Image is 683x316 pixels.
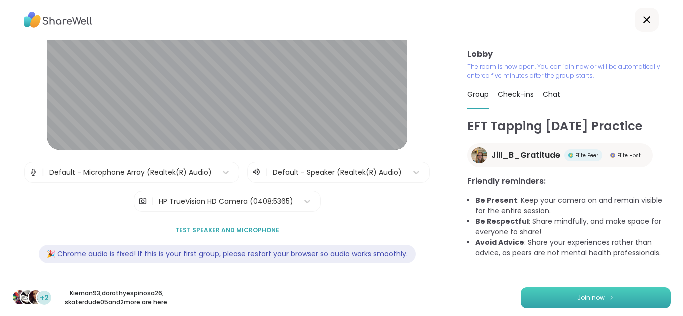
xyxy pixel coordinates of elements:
[610,153,615,158] img: Elite Host
[61,289,173,307] p: Kiernan93 , dorothyespinosa26 , skaterdude05 and 2 more are here.
[617,152,641,159] span: Elite Host
[575,152,598,159] span: Elite Peer
[21,290,35,304] img: dorothyespinosa26
[475,216,671,237] li: : Share mindfully, and make space for everyone to share!
[13,290,27,304] img: Kiernan93
[521,287,671,308] button: Join now
[491,149,560,161] span: Jill_B_Gratitude
[467,143,653,167] a: Jill_B_GratitudeJill_B_GratitudeElite PeerElite PeerElite HostElite Host
[159,196,293,207] div: HP TrueVision HD Camera (0408:5365)
[577,293,605,302] span: Join now
[467,175,671,187] h3: Friendly reminders:
[467,48,671,60] h3: Lobby
[467,62,671,80] p: The room is now open. You can join now or will be automatically entered five minutes after the gr...
[568,153,573,158] img: Elite Peer
[171,220,283,241] button: Test speaker and microphone
[471,147,487,163] img: Jill_B_Gratitude
[39,245,416,263] div: 🎉 Chrome audio is fixed! If this is your first group, please restart your browser so audio works ...
[29,290,43,304] img: skaterdude05
[175,226,279,235] span: Test speaker and microphone
[498,89,534,99] span: Check-ins
[24,8,92,31] img: ShareWell Logo
[29,162,38,182] img: Microphone
[151,191,154,211] span: |
[265,166,268,178] span: |
[467,117,671,135] h1: EFT Tapping [DATE] Practice
[467,89,489,99] span: Group
[475,237,524,247] b: Avoid Advice
[609,295,615,300] img: ShareWell Logomark
[475,237,671,258] li: : Share your experiences rather than advice, as peers are not mental health professionals.
[138,191,147,211] img: Camera
[40,293,49,303] span: +2
[543,89,560,99] span: Chat
[475,195,671,216] li: : Keep your camera on and remain visible for the entire session.
[49,167,212,178] div: Default - Microphone Array (Realtek(R) Audio)
[475,216,529,226] b: Be Respectful
[475,195,517,205] b: Be Present
[42,162,44,182] span: |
